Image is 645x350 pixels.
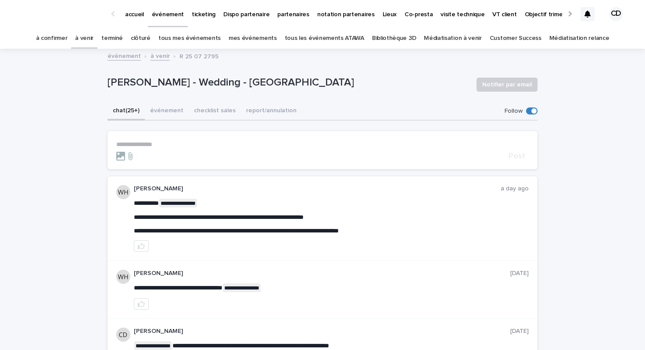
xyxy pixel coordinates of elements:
p: [PERSON_NAME] [134,328,510,335]
button: Post [505,152,529,160]
a: Médiatisation à venir [424,28,482,49]
a: Customer Success [490,28,541,49]
a: à venir [75,28,93,49]
p: [PERSON_NAME] [134,185,501,193]
button: événement [145,102,189,121]
p: [DATE] [510,270,529,277]
span: Notifier par email [482,80,532,89]
a: événement [107,50,141,61]
button: chat (25+) [107,102,145,121]
p: R 25 07 2795 [179,51,219,61]
button: Notifier par email [477,78,537,92]
a: tous mes événements [158,28,221,49]
div: CD [609,7,623,21]
a: terminé [101,28,123,49]
p: Follow [505,107,523,115]
span: Post [509,152,525,160]
p: [PERSON_NAME] [134,270,510,277]
a: tous les événements ATAWA [285,28,364,49]
a: à venir [150,50,170,61]
img: Ls34BcGeRexTGTNfXpUC [18,5,103,23]
p: [DATE] [510,328,529,335]
p: a day ago [501,185,529,193]
a: clôturé [131,28,150,49]
a: mes événements [229,28,277,49]
a: Médiatisation relance [549,28,609,49]
a: Bibliothèque 3D [372,28,416,49]
a: à confirmer [36,28,68,49]
button: checklist sales [189,102,241,121]
button: like this post [134,298,149,310]
button: report/annulation [241,102,302,121]
button: like this post [134,240,149,252]
p: [PERSON_NAME] - Wedding - [GEOGRAPHIC_DATA] [107,76,469,89]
